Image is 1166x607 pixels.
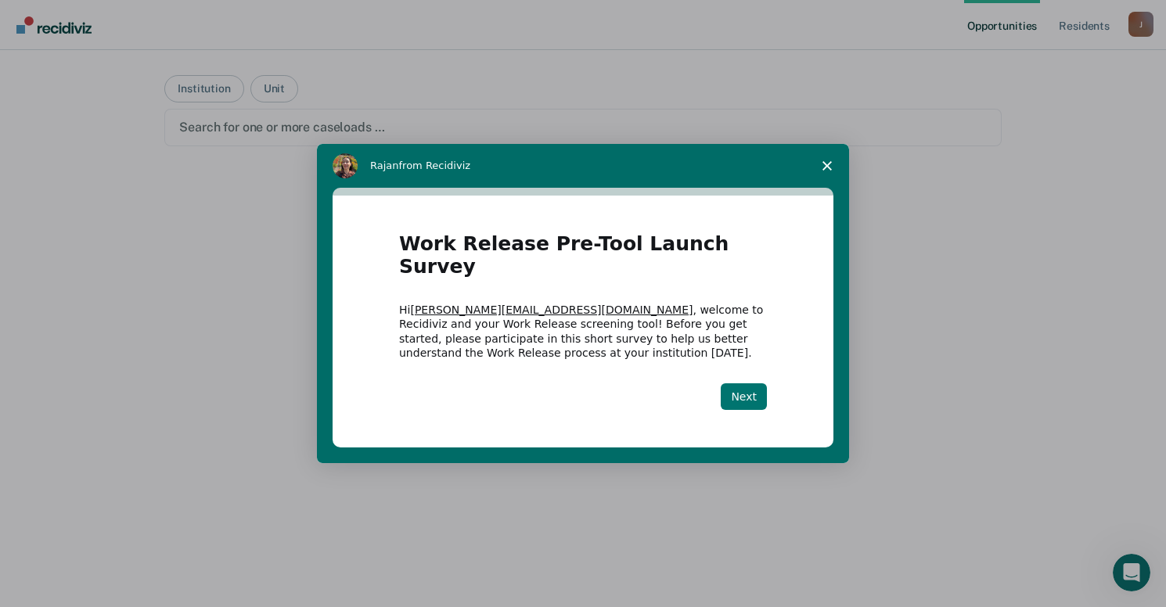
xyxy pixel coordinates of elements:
a: [PERSON_NAME][EMAIL_ADDRESS][DOMAIN_NAME] [410,303,693,316]
img: Profile image for Rajan [333,153,358,178]
div: Hi , welcome to Recidiviz and your Work Release screening tool! Before you get started, please pa... [399,303,767,360]
button: Next [721,383,767,410]
span: from Recidiviz [399,160,471,171]
span: Close survey [805,144,849,188]
h1: Work Release Pre-Tool Launch Survey [399,233,767,287]
span: Rajan [370,160,399,171]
